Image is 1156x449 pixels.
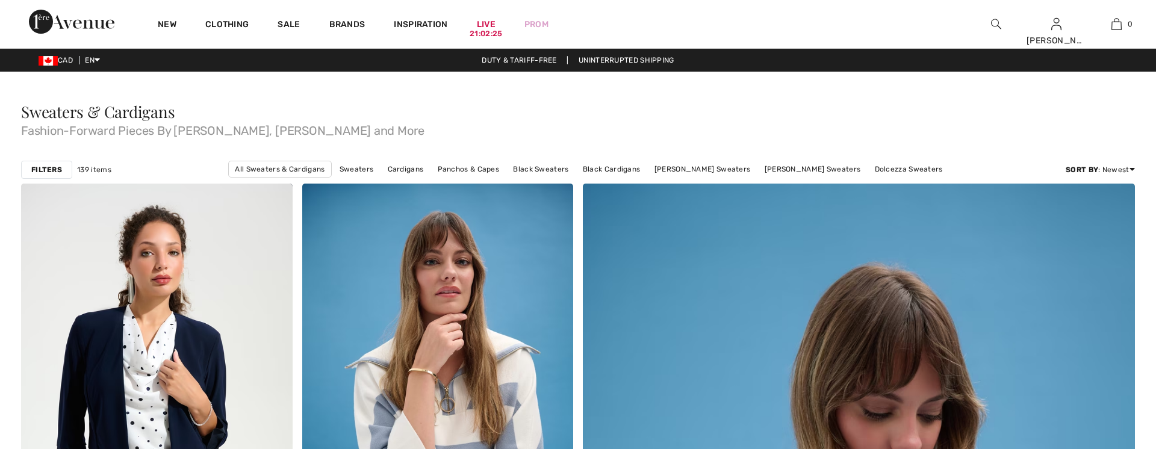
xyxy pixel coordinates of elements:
[77,164,111,175] span: 139 items
[158,19,176,32] a: New
[1087,17,1146,31] a: 0
[329,19,365,32] a: Brands
[1027,34,1086,47] div: [PERSON_NAME]
[1051,18,1061,29] a: Sign In
[205,19,249,32] a: Clothing
[228,161,331,178] a: All Sweaters & Cardigans
[21,101,175,122] span: Sweaters & Cardigans
[432,161,506,177] a: Panchos & Capes
[869,161,949,177] a: Dolcezza Sweaters
[334,161,379,177] a: Sweaters
[1066,166,1098,174] strong: Sort By
[39,56,58,66] img: Canadian Dollar
[1111,17,1122,31] img: My Bag
[648,161,757,177] a: [PERSON_NAME] Sweaters
[470,28,502,40] div: 21:02:25
[507,161,574,177] a: Black Sweaters
[991,17,1001,31] img: search the website
[21,120,1135,137] span: Fashion-Forward Pieces By [PERSON_NAME], [PERSON_NAME] and More
[1066,164,1135,175] div: : Newest
[1078,359,1144,389] iframe: Opens a widget where you can chat to one of our agents
[1051,17,1061,31] img: My Info
[29,10,114,34] img: 1ère Avenue
[759,161,867,177] a: [PERSON_NAME] Sweaters
[394,19,447,32] span: Inspiration
[382,161,430,177] a: Cardigans
[85,56,100,64] span: EN
[278,19,300,32] a: Sale
[477,18,496,31] a: Live21:02:25
[577,161,647,177] a: Black Cardigans
[31,164,62,175] strong: Filters
[1128,19,1133,29] span: 0
[524,18,548,31] a: Prom
[39,56,78,64] span: CAD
